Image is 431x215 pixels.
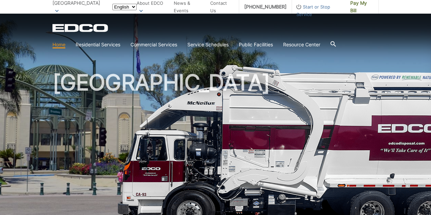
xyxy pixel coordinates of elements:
select: Select a language [112,4,137,10]
a: Service Schedules [187,41,229,48]
a: Commercial Services [130,41,177,48]
a: EDCD logo. Return to the homepage. [52,24,109,32]
a: Resource Center [283,41,320,48]
a: Residential Services [76,41,120,48]
a: Public Facilities [239,41,273,48]
a: Home [52,41,65,48]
